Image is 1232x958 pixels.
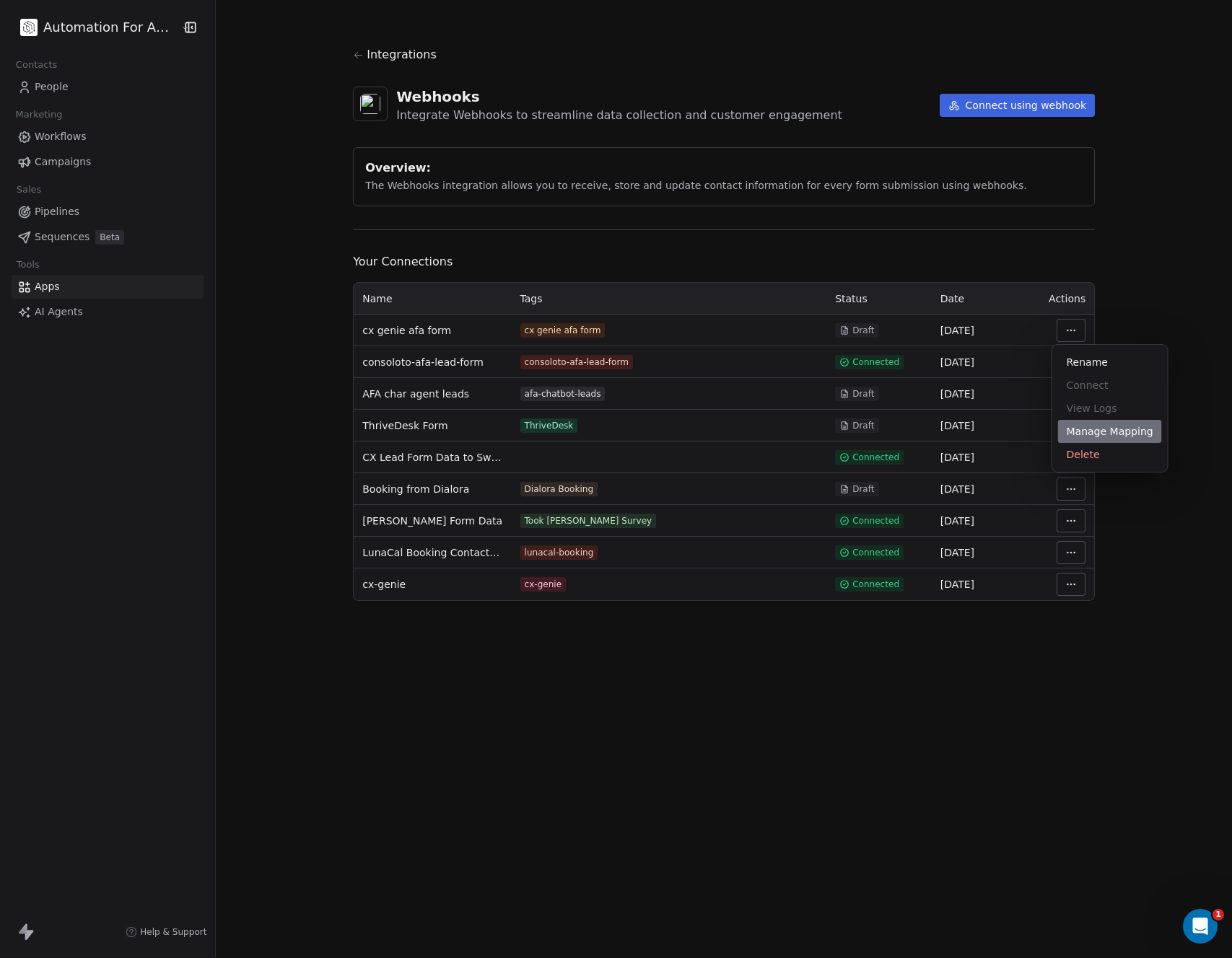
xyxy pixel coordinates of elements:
[1058,374,1162,397] div: Connect
[1058,397,1162,420] div: View Logs
[1213,909,1224,920] span: 1
[1058,351,1162,374] div: Rename
[1058,443,1162,466] div: Delete
[1183,909,1218,944] iframe: Intercom live chat
[1058,420,1162,443] div: Manage Mapping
